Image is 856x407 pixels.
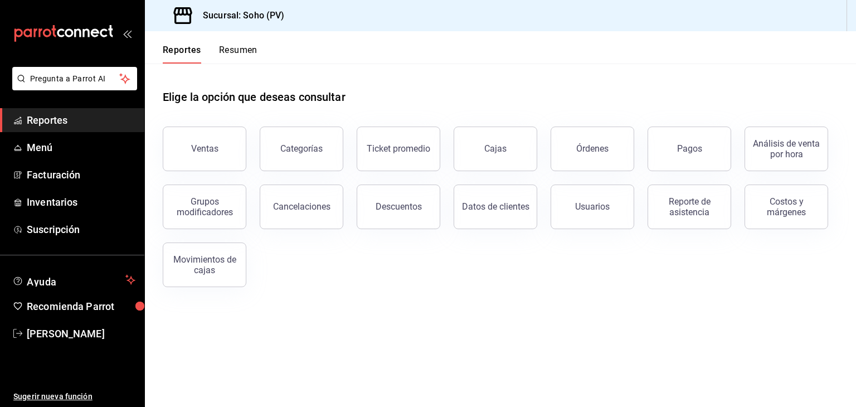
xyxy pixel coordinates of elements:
button: Pregunta a Parrot AI [12,67,137,90]
div: Costos y márgenes [752,196,821,217]
div: Categorías [280,143,323,154]
span: Suscripción [27,222,135,237]
span: Facturación [27,167,135,182]
div: Análisis de venta por hora [752,138,821,159]
a: Pregunta a Parrot AI [8,81,137,93]
button: Resumen [219,45,257,64]
div: Ventas [191,143,218,154]
button: Reporte de asistencia [648,185,731,229]
div: Cajas [484,143,507,154]
span: [PERSON_NAME] [27,326,135,341]
button: Cancelaciones [260,185,343,229]
div: navigation tabs [163,45,257,64]
h3: Sucursal: Soho (PV) [194,9,285,22]
div: Ticket promedio [367,143,430,154]
span: Pregunta a Parrot AI [30,73,120,85]
div: Grupos modificadores [170,196,239,217]
div: Reporte de asistencia [655,196,724,217]
button: Cajas [454,127,537,171]
button: Reportes [163,45,201,64]
div: Usuarios [575,201,610,212]
button: Datos de clientes [454,185,537,229]
div: Órdenes [576,143,609,154]
div: Pagos [677,143,702,154]
button: Costos y márgenes [745,185,828,229]
button: Pagos [648,127,731,171]
div: Movimientos de cajas [170,254,239,275]
button: Grupos modificadores [163,185,246,229]
div: Datos de clientes [462,201,529,212]
span: Reportes [27,113,135,128]
div: Cancelaciones [273,201,330,212]
button: Ticket promedio [357,127,440,171]
button: Movimientos de cajas [163,243,246,287]
button: Análisis de venta por hora [745,127,828,171]
button: Categorías [260,127,343,171]
span: Menú [27,140,135,155]
button: open_drawer_menu [123,29,132,38]
button: Descuentos [357,185,440,229]
button: Ventas [163,127,246,171]
button: Usuarios [551,185,634,229]
span: Inventarios [27,195,135,210]
button: Órdenes [551,127,634,171]
h1: Elige la opción que deseas consultar [163,89,346,105]
span: Sugerir nueva función [13,391,135,403]
div: Descuentos [376,201,422,212]
span: Recomienda Parrot [27,299,135,314]
span: Ayuda [27,273,121,287]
